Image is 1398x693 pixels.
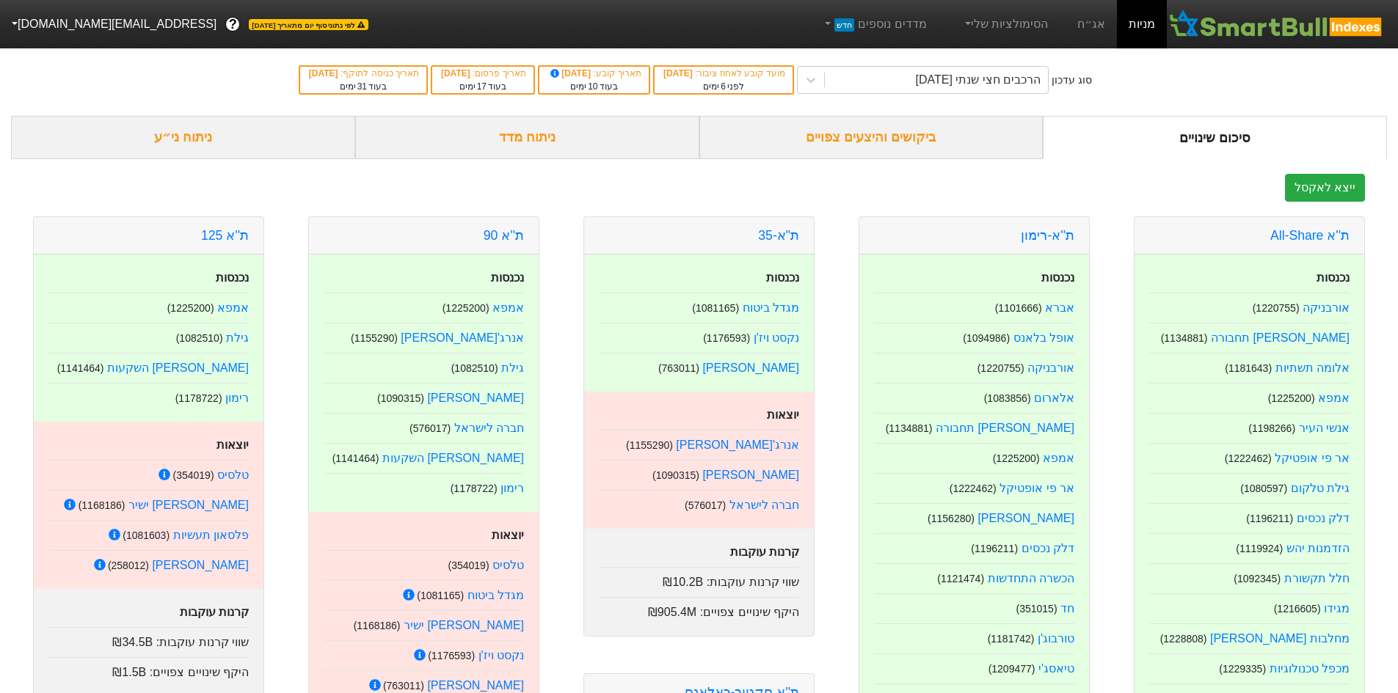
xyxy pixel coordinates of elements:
small: ( 1225200 ) [1268,392,1315,404]
a: חברה לישראל [454,422,524,434]
a: אמפא [217,301,249,314]
strong: יוצאות [216,439,249,451]
span: לפי נתוני סוף יום מתאריך [DATE] [249,19,368,30]
small: ( 1094986 ) [963,332,1010,344]
span: ₪905.4M [648,606,696,618]
a: מכפל טכנולוגיות [1270,662,1350,675]
small: ( 576017 ) [685,499,726,511]
small: ( 1209477 ) [989,663,1035,675]
div: בעוד ימים [547,80,641,93]
small: ( 1225200 ) [167,302,214,314]
span: ₪1.5B [112,666,146,678]
div: היקף שינויים צפויים : [48,657,249,681]
a: מחלבות [PERSON_NAME] [1210,632,1350,645]
a: מגידו [1324,602,1350,615]
a: נקסט ויז'ן [754,331,800,344]
a: גילת [501,362,524,374]
small: ( 1134881 ) [886,422,933,434]
span: 10 [588,81,597,92]
small: ( 1082510 ) [451,362,498,374]
a: אורבניקה [1303,301,1350,314]
a: [PERSON_NAME] תחבורה [936,422,1074,434]
small: ( 576017 ) [409,422,451,434]
div: תאריך פרסום : [440,67,526,80]
a: אברא [1045,301,1074,314]
div: ניתוח מדד [355,116,699,159]
span: ₪10.2B [663,576,703,588]
div: מועד קובע לאחוז ציבור : [662,67,785,80]
a: הסימולציות שלי [956,10,1055,39]
small: ( 1092345 ) [1234,573,1281,584]
a: מגדל ביטוח [743,301,799,314]
div: תאריך כניסה לתוקף : [307,67,419,80]
small: ( 1080597 ) [1240,483,1287,494]
span: 6 [721,81,726,92]
small: ( 1090315 ) [377,392,424,404]
small: ( 1121474 ) [937,573,984,584]
a: [PERSON_NAME] ישיר [128,499,249,511]
button: ייצא לאקסל [1285,174,1365,202]
small: ( 1168186 ) [354,620,401,631]
span: 17 [477,81,487,92]
strong: נכנסות [766,271,799,284]
small: ( 1101666 ) [995,302,1042,314]
a: [PERSON_NAME] [702,362,799,374]
a: ת''א-רימון [1021,228,1074,243]
div: שווי קרנות עוקבות : [48,627,249,651]
span: [DATE] [441,68,473,78]
strong: נכנסות [216,271,249,284]
small: ( 1225200 ) [443,302,489,314]
small: ( 1198266 ) [1248,422,1295,434]
span: 31 [357,81,367,92]
a: רימון [500,482,524,494]
a: אמפא [1043,452,1074,464]
small: ( 1141464 ) [332,452,379,464]
small: ( 1222462 ) [950,483,997,494]
small: ( 763011 ) [658,362,699,374]
small: ( 258012 ) [108,560,149,571]
a: ת"א-35 [758,228,799,243]
div: סיכום שינויים [1043,116,1387,159]
a: אופל בלאנס [1013,331,1074,344]
small: ( 351015 ) [1016,603,1057,615]
a: גילת [226,331,249,344]
small: ( 1229335 ) [1219,663,1266,675]
small: ( 1176593 ) [703,332,750,344]
a: רימון [225,392,249,404]
a: דלק נכסים [1022,542,1074,554]
a: מדדים נוספיםחדש [816,10,933,39]
small: ( 1155290 ) [626,439,673,451]
small: ( 1228808 ) [1160,633,1207,645]
strong: קרנות עוקבות [730,546,799,558]
div: היקף שינויים צפויים : [599,597,799,621]
span: ? [229,15,237,34]
small: ( 1081603 ) [123,529,170,541]
strong: קרנות עוקבות [180,606,249,618]
strong: נכנסות [1041,271,1074,284]
a: חברה לישראל [729,499,799,511]
a: [PERSON_NAME] [977,512,1074,524]
a: [PERSON_NAME] [427,679,524,692]
a: הזדמנות יהש [1286,542,1350,554]
a: נקסט ויז'ן [478,649,525,661]
small: ( 1196211 ) [971,543,1018,554]
a: מגדל ביטוח [467,589,524,601]
a: חד [1060,602,1074,615]
small: ( 1178722 ) [175,392,222,404]
small: ( 1156280 ) [928,513,975,524]
span: ₪34.5B [112,636,153,648]
a: אנשי העיר [1299,422,1350,434]
a: [PERSON_NAME] השקעות [382,452,524,464]
a: [PERSON_NAME] [427,392,524,404]
small: ( 1082510 ) [176,332,223,344]
strong: נכנסות [491,271,524,284]
small: ( 1220755 ) [977,362,1024,374]
small: ( 1176593 ) [428,650,475,661]
small: ( 1225200 ) [993,452,1040,464]
div: בעוד ימים [307,80,419,93]
small: ( 763011 ) [383,680,424,692]
small: ( 1081165 ) [692,302,739,314]
a: ת''א 90 [484,228,524,243]
a: אלארום [1034,392,1074,404]
a: אמפא [492,301,524,314]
